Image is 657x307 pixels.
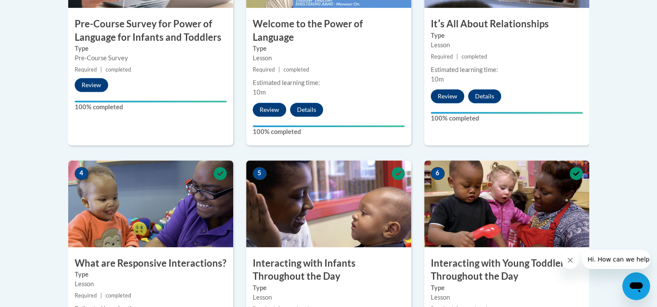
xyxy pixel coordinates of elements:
span: completed [106,66,131,73]
label: Type [75,44,227,53]
label: Type [253,283,405,293]
div: Lesson [75,279,227,289]
span: completed [462,53,487,60]
span: Required [253,66,275,73]
label: 100% completed [253,127,405,137]
label: Type [431,31,583,40]
img: Course Image [424,160,589,247]
button: Details [290,103,323,117]
img: Course Image [246,160,411,247]
iframe: Button to launch messaging window [622,272,650,300]
label: Type [253,44,405,53]
button: Review [75,78,108,92]
iframe: Message from company [582,250,650,269]
label: 100% completed [431,114,583,123]
div: Your progress [431,112,583,114]
span: | [100,292,102,299]
span: 6 [431,167,445,180]
span: Hi. How can we help? [5,6,70,13]
div: Estimated learning time: [431,65,583,75]
h3: Welcome to the Power of Language [246,17,411,44]
label: 100% completed [75,102,227,112]
span: | [278,66,280,73]
span: completed [106,292,131,299]
div: Your progress [75,101,227,102]
span: | [100,66,102,73]
h3: Interacting with Young Toddlers Throughout the Day [424,257,589,284]
button: Review [431,89,464,103]
label: Type [75,270,227,279]
h3: Pre-Course Survey for Power of Language for Infants and Toddlers [68,17,233,44]
label: Type [431,283,583,293]
h3: Interacting with Infants Throughout the Day [246,257,411,284]
div: Your progress [253,125,405,127]
span: Required [431,53,453,60]
span: Required [75,292,97,299]
span: completed [284,66,309,73]
button: Details [468,89,501,103]
div: Lesson [431,293,583,302]
div: Lesson [253,53,405,63]
div: Pre-Course Survey [75,53,227,63]
h3: Itʹs All About Relationships [424,17,589,31]
span: | [456,53,458,60]
span: 5 [253,167,267,180]
iframe: Close message [561,251,579,269]
button: Review [253,103,286,117]
span: Required [75,66,97,73]
div: Estimated learning time: [253,78,405,88]
div: Lesson [253,293,405,302]
h3: What are Responsive Interactions? [68,257,233,270]
div: Lesson [431,40,583,50]
span: 10m [431,75,444,83]
span: 4 [75,167,89,180]
img: Course Image [68,160,233,247]
span: 10m [253,88,266,96]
